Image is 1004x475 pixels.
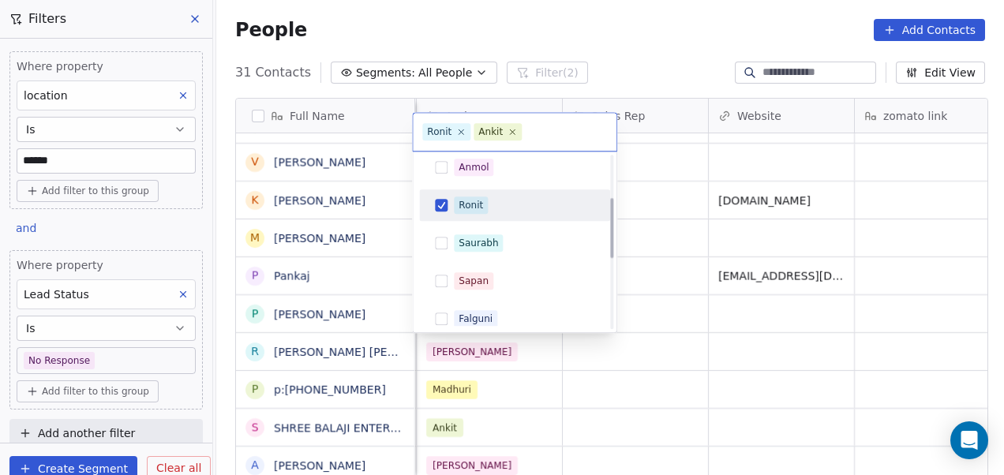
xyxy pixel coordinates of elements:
div: Ronit [427,125,451,139]
div: Ankit [478,125,503,139]
div: Anmol [459,160,489,174]
div: Ronit [459,198,483,212]
div: Falguni [459,312,493,326]
div: Saurabh [459,236,498,250]
div: Sapan [459,274,489,288]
